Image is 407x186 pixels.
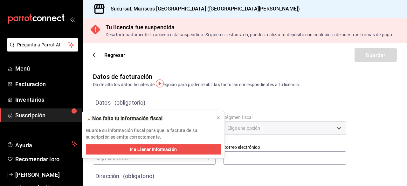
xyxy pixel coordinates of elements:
font: Sucursal: Mariscos [GEOGRAPHIC_DATA] ([GEOGRAPHIC_DATA][PERSON_NAME]) [111,6,300,12]
font: Suscripción [15,112,45,119]
a: Pregunta a Parrot AI [4,46,78,53]
font: Tu licencia fue suspendida [106,24,175,31]
img: Marcador de información sobre herramientas [156,79,164,87]
button: Ir a Llenar Información [86,144,221,155]
font: Pregunta a Parrot AI [17,42,60,47]
font: Datos de facturación [93,73,153,80]
font: 🫥Nos falta tu información fiscal [86,115,162,121]
font: Elige una opción [97,155,130,161]
font: Facturación [15,81,46,87]
font: Recomendar loro [15,156,59,162]
font: Guarde su información fiscal para que la factura de su suscripción se emita correctamente. [86,128,197,140]
font: Menú [15,65,30,72]
font: Inventarios [15,96,44,103]
font: Desafortunadamente tu acceso está suspendido. Si quieres restaurarlo, puedes realizar tu depósito... [106,32,393,37]
font: Elige una opción [227,126,260,131]
font: [PERSON_NAME] [15,171,60,178]
button: Pregunta a Parrot AI [7,38,78,52]
font: Da de alta los datos fiscales de tu negocio para poder recibir las facturas correspondientes a tu... [93,82,300,87]
font: Correo electrónico [223,145,260,150]
font: Régimen fiscal [223,115,252,120]
font: Ayuda [15,142,32,148]
button: abrir_cajón_menú [70,17,75,22]
button: Regresar [93,52,125,58]
font: Ir a Llenar Información [130,147,177,152]
font: Regresar [104,52,125,58]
